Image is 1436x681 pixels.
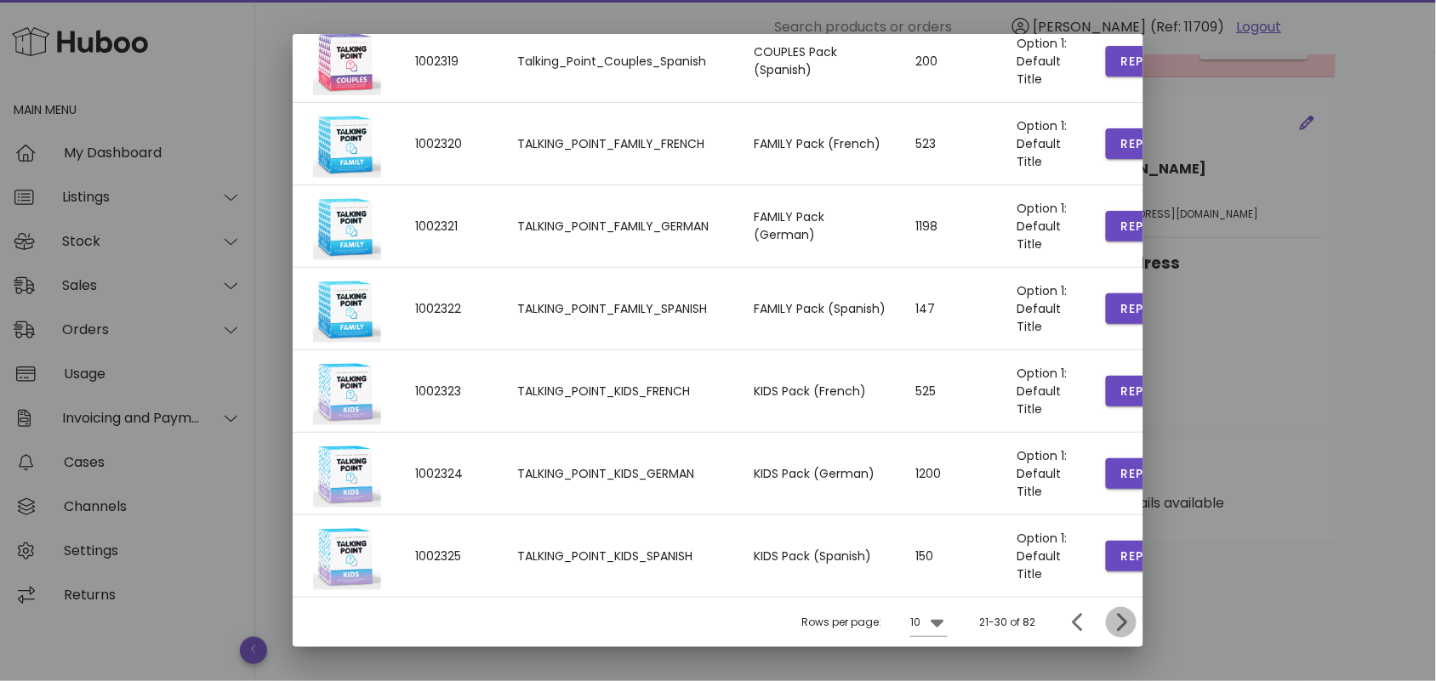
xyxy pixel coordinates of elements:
td: Option 1: Default Title [1004,515,1092,597]
button: Replace [1106,128,1191,159]
button: Replace [1106,46,1191,77]
td: TALKING_POINT_FAMILY_SPANISH [504,268,740,350]
td: TALKING_POINT_FAMILY_FRENCH [504,103,740,185]
button: Replace [1106,293,1191,324]
td: COUPLES Pack (Spanish) [740,20,902,103]
td: 150 [902,515,1004,597]
button: Replace [1106,211,1191,241]
span: Replace [1120,383,1177,400]
td: 1002319 [402,20,504,103]
td: 1002325 [402,515,504,597]
td: 1002320 [402,103,504,185]
td: KIDS Pack (German) [740,433,902,515]
td: TALKING_POINT_FAMILY_GERMAN [504,185,740,268]
td: Option 1: Default Title [1004,20,1092,103]
div: 21-30 of 82 [980,615,1036,630]
button: Replace [1106,541,1191,571]
td: Talking_Point_Couples_Spanish [504,20,740,103]
div: 10 [910,615,920,630]
button: Previous page [1063,607,1094,638]
td: KIDS Pack (French) [740,350,902,433]
td: 1002322 [402,268,504,350]
span: Replace [1120,218,1177,236]
td: FAMILY Pack (Spanish) [740,268,902,350]
td: FAMILY Pack (French) [740,103,902,185]
span: Replace [1120,53,1177,71]
span: Replace [1120,465,1177,483]
td: FAMILY Pack (German) [740,185,902,268]
td: Option 1: Default Title [1004,103,1092,185]
div: Rows per page: [801,598,948,647]
td: TALKING_POINT_KIDS_GERMAN [504,433,740,515]
td: Option 1: Default Title [1004,268,1092,350]
td: Option 1: Default Title [1004,433,1092,515]
button: Replace [1106,458,1191,489]
td: 525 [902,350,1004,433]
span: Replace [1120,135,1177,153]
td: Option 1: Default Title [1004,185,1092,268]
td: 147 [902,268,1004,350]
span: Replace [1120,300,1177,318]
button: Replace [1106,376,1191,406]
td: 1200 [902,433,1004,515]
td: 200 [902,20,1004,103]
td: TALKING_POINT_KIDS_FRENCH [504,350,740,433]
td: TALKING_POINT_KIDS_SPANISH [504,515,740,597]
span: Replace [1120,548,1177,565]
div: 10Rows per page: [910,609,948,636]
button: Next page [1106,607,1137,638]
td: KIDS Pack (Spanish) [740,515,902,597]
td: Option 1: Default Title [1004,350,1092,433]
td: 1002323 [402,350,504,433]
td: 1198 [902,185,1004,268]
td: 523 [902,103,1004,185]
td: 1002321 [402,185,504,268]
td: 1002324 [402,433,504,515]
